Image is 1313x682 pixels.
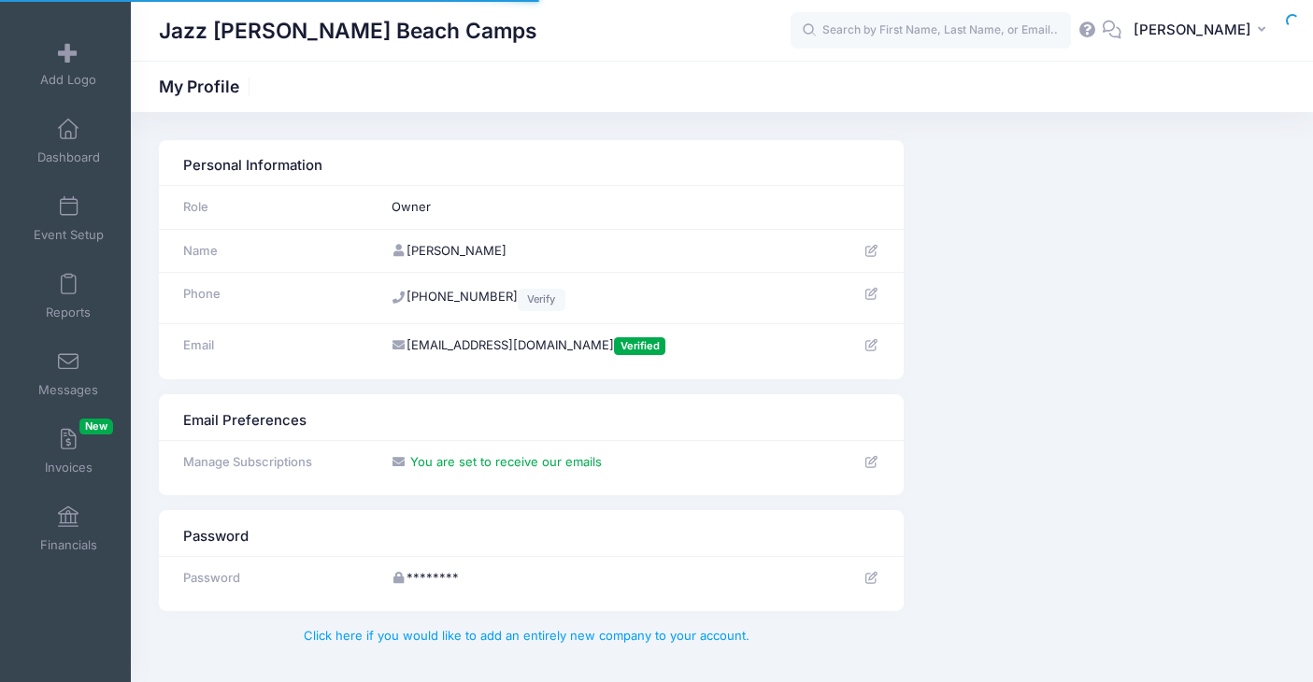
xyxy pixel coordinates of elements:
[159,9,537,52] h1: Jazz [PERSON_NAME] Beach Camps
[38,382,98,398] span: Messages
[40,72,96,88] span: Add Logo
[79,419,113,434] span: New
[24,496,113,561] a: Financials
[174,149,888,177] div: Personal Information
[174,336,373,355] div: Email
[24,108,113,174] a: Dashboard
[24,186,113,251] a: Event Setup
[382,229,829,273] td: [PERSON_NAME]
[159,77,255,96] h1: My Profile
[24,263,113,329] a: Reports
[174,519,888,547] div: Password
[34,227,104,243] span: Event Setup
[382,323,829,367] td: [EMAIL_ADDRESS][DOMAIN_NAME]
[46,305,91,320] span: Reports
[174,453,373,472] div: Manage Subscriptions
[614,337,665,355] span: Verified
[37,149,100,165] span: Dashboard
[304,628,749,643] a: Click here if you would like to add an entirely new company to your account.
[24,419,113,484] a: InvoicesNew
[174,285,373,304] div: Phone
[1121,9,1285,52] button: [PERSON_NAME]
[382,186,829,230] td: Owner
[24,31,113,96] a: Add Logo
[382,273,829,323] td: [PHONE_NUMBER]
[1134,20,1251,40] span: [PERSON_NAME]
[45,460,93,476] span: Invoices
[174,242,373,261] div: Name
[24,341,113,406] a: Messages
[174,404,888,431] div: Email Preferences
[518,289,565,311] a: Verify
[791,12,1071,50] input: Search by First Name, Last Name, or Email...
[40,537,97,553] span: Financials
[174,569,373,588] div: Password
[410,454,602,469] span: You are set to receive our emails
[174,198,373,217] div: Role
